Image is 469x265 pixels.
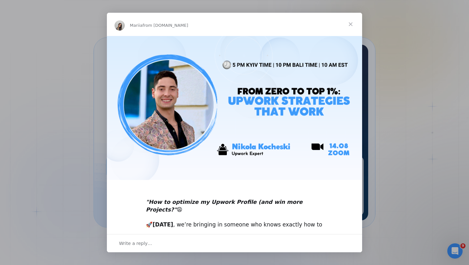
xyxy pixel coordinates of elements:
img: Profile image for Mariia [115,20,125,31]
span: Close [339,13,362,36]
span: from [DOMAIN_NAME] [143,23,188,28]
span: Mariia [130,23,143,28]
i: "How to optimize my Upwork Profile (and win more Projects?" [146,199,302,213]
div: 🚀 , we’re bringing in someone who knows exactly how to turn into - and has done it at the highest... [146,191,323,244]
span: Write a reply… [119,239,152,247]
b: 😩 [146,199,302,213]
div: Open conversation and reply [107,234,362,252]
b: [DATE] [153,221,173,228]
